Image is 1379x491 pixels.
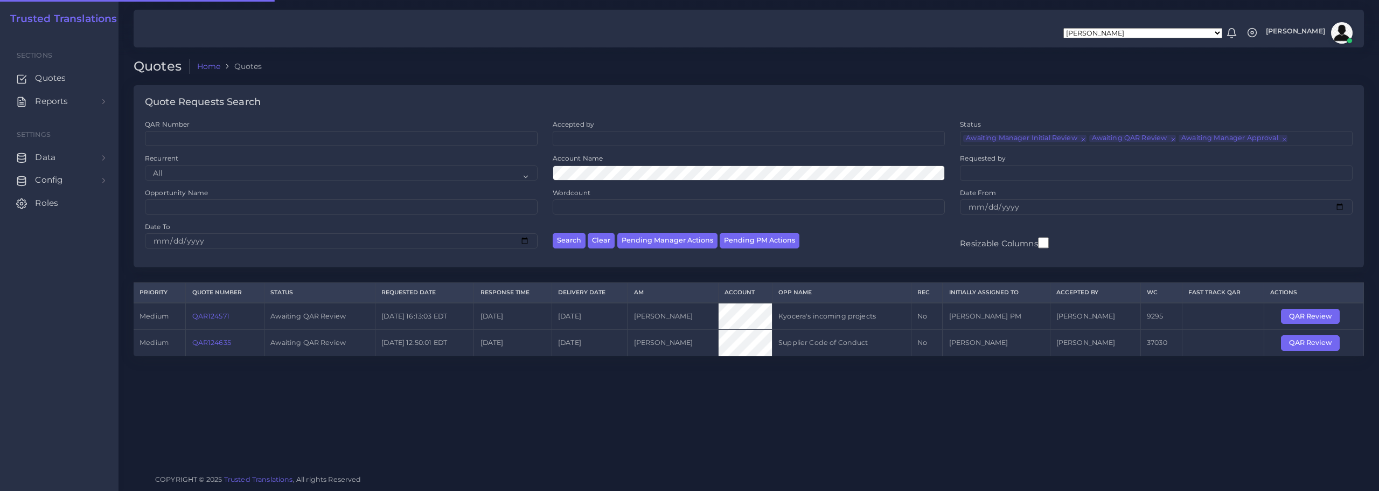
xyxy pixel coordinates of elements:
td: [DATE] 12:50:01 EDT [375,330,474,356]
td: No [911,303,943,330]
button: Pending Manager Actions [617,233,718,248]
td: [PERSON_NAME] [1050,330,1140,356]
td: [PERSON_NAME] [1050,303,1140,330]
label: Resizable Columns [960,236,1048,250]
span: Reports [35,95,68,107]
span: , All rights Reserved [293,474,361,485]
span: Sections [17,51,52,59]
th: Requested Date [375,283,474,303]
a: [PERSON_NAME]avatar [1260,22,1356,44]
th: Actions [1264,283,1364,303]
button: Clear [588,233,615,248]
button: QAR Review [1281,309,1340,324]
label: Status [960,120,981,129]
td: [PERSON_NAME] PM [943,303,1050,330]
a: QAR124635 [192,338,231,347]
label: Opportunity Name [145,188,208,197]
h2: Quotes [134,59,190,74]
th: Delivery Date [552,283,628,303]
label: Account Name [553,154,603,163]
td: Kyocera's incoming projects [772,303,911,330]
li: Quotes [220,61,262,72]
span: medium [140,312,169,320]
td: [DATE] [552,303,628,330]
a: QAR Review [1281,312,1347,320]
td: Supplier Code of Conduct [772,330,911,356]
th: Priority [134,283,186,303]
th: Initially Assigned to [943,283,1050,303]
img: avatar [1331,22,1353,44]
th: REC [911,283,943,303]
li: Awaiting QAR Review [1089,135,1176,142]
th: Account [718,283,772,303]
span: Data [35,151,55,163]
button: Search [553,233,586,248]
td: 9295 [1140,303,1182,330]
td: [DATE] 16:13:03 EDT [375,303,474,330]
th: Opp Name [772,283,911,303]
td: [PERSON_NAME] [628,303,718,330]
label: Recurrent [145,154,178,163]
th: AM [628,283,718,303]
th: WC [1140,283,1182,303]
th: Accepted by [1050,283,1140,303]
td: No [911,330,943,356]
td: [DATE] [474,303,552,330]
td: Awaiting QAR Review [264,330,375,356]
a: QAR Review [1281,338,1347,347]
span: Config [35,174,63,186]
label: Date To [145,222,170,231]
td: [DATE] [552,330,628,356]
label: Date From [960,188,996,197]
a: Quotes [8,67,110,89]
input: Resizable Columns [1038,236,1049,250]
li: Awaiting Manager Approval [1179,135,1287,142]
a: Trusted Translations [224,475,293,483]
label: Wordcount [553,188,590,197]
label: Requested by [960,154,1006,163]
a: Data [8,146,110,169]
a: Reports [8,90,110,113]
span: [PERSON_NAME] [1266,28,1325,35]
span: COPYRIGHT © 2025 [155,474,361,485]
td: [PERSON_NAME] [943,330,1050,356]
label: QAR Number [145,120,190,129]
td: Awaiting QAR Review [264,303,375,330]
th: Quote Number [186,283,264,303]
button: Pending PM Actions [720,233,799,248]
a: Home [197,61,221,72]
a: Trusted Translations [3,13,117,25]
th: Status [264,283,375,303]
li: Awaiting Manager Initial Review [963,135,1086,142]
span: Settings [17,130,51,139]
a: Config [8,169,110,191]
th: Fast Track QAR [1182,283,1264,303]
a: QAR124571 [192,312,229,320]
a: Roles [8,192,110,215]
h4: Quote Requests Search [145,96,261,108]
span: medium [140,338,169,347]
td: 37030 [1140,330,1182,356]
th: Response Time [474,283,552,303]
button: QAR Review [1281,335,1340,350]
td: [PERSON_NAME] [628,330,718,356]
span: Roles [35,197,58,209]
td: [DATE] [474,330,552,356]
span: Quotes [35,72,66,84]
label: Accepted by [553,120,595,129]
